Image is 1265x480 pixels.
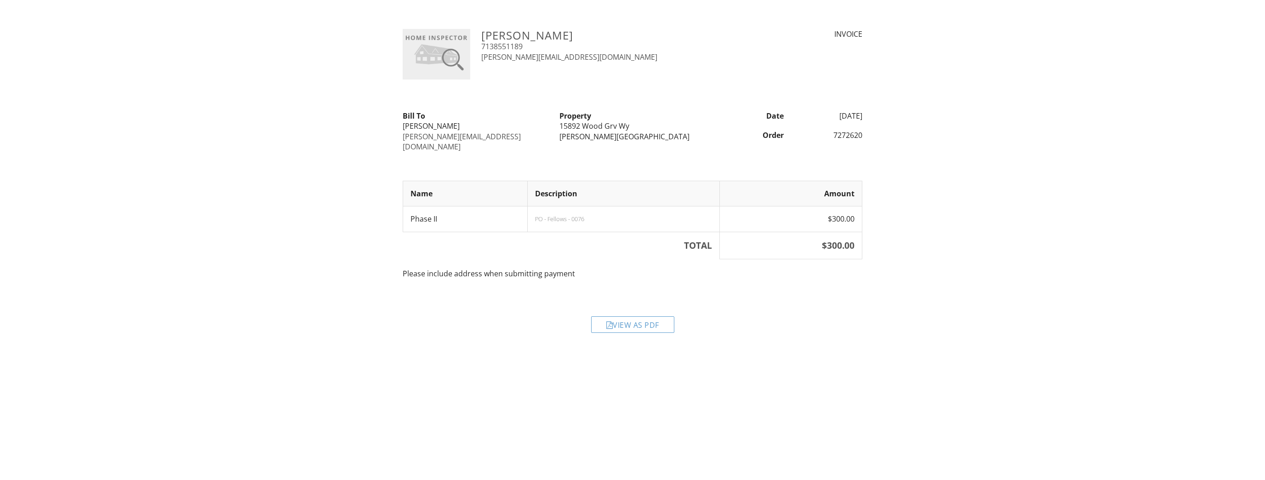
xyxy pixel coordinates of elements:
[481,41,523,51] a: 7138551189
[719,206,862,232] td: $300.00
[481,52,657,62] a: [PERSON_NAME][EMAIL_ADDRESS][DOMAIN_NAME]
[756,29,862,39] div: INVOICE
[403,29,470,80] img: company-logo-placeholder-36d46f90f209bfd688c11e12444f7ae3bbe69803b1480f285d1f5ee5e7c7234b.jpg
[559,131,705,142] div: [PERSON_NAME][GEOGRAPHIC_DATA]
[481,29,745,41] h3: [PERSON_NAME]
[403,206,528,232] td: Phase II
[719,181,862,206] th: Amount
[403,269,862,279] p: Please include address when submitting payment
[591,322,674,332] a: View as PDF
[789,111,868,121] div: [DATE]
[711,111,790,121] div: Date
[535,215,712,223] div: PO - Fellows - 0076
[559,121,705,131] div: 15892 Wood Grv Wy
[403,181,528,206] th: Name
[403,232,720,259] th: TOTAL
[403,131,521,152] a: [PERSON_NAME][EMAIL_ADDRESS][DOMAIN_NAME]
[403,121,548,131] div: [PERSON_NAME]
[403,111,425,121] strong: Bill To
[711,130,790,140] div: Order
[528,181,719,206] th: Description
[789,130,868,140] div: 7272620
[591,316,674,333] div: View as PDF
[559,111,591,121] strong: Property
[719,232,862,259] th: $300.00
